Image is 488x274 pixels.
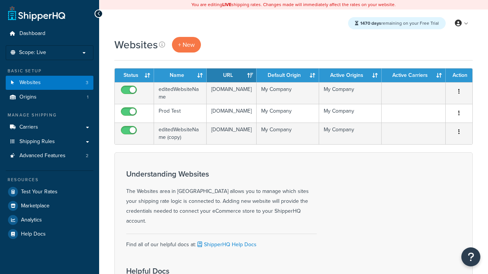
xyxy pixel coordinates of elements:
td: [DOMAIN_NAME] [207,104,257,123]
b: LIVE [222,1,231,8]
span: Scope: Live [19,49,46,56]
th: Action [446,68,472,82]
h3: Understanding Websites [126,170,317,178]
a: + New [172,37,201,53]
a: ShipperHQ Help Docs [196,241,257,249]
a: Marketplace [6,199,93,213]
th: URL: activate to sort column ascending [207,68,257,82]
span: Analytics [21,217,42,223]
td: My Company [319,104,382,123]
td: My Company [319,82,382,104]
a: ShipperHQ Home [8,6,65,21]
a: Help Docs [6,227,93,241]
span: Test Your Rates [21,189,58,195]
th: Status: activate to sort column ascending [115,68,154,82]
a: Dashboard [6,27,93,41]
span: 2 [86,153,88,159]
li: Websites [6,76,93,90]
span: + New [178,40,195,49]
h1: Websites [114,37,158,52]
button: Open Resource Center [461,247,480,266]
div: Resources [6,177,93,183]
a: Advanced Features 2 [6,149,93,163]
li: Advanced Features [6,149,93,163]
div: Find all of our helpful docs at: [126,234,317,250]
a: Origins 1 [6,90,93,104]
span: Dashboard [19,30,45,37]
td: My Company [257,104,319,123]
span: 1 [87,94,88,100]
td: editedWebsiteName [154,82,207,104]
a: Carriers [6,120,93,134]
div: The Websites area in [GEOGRAPHIC_DATA] allows you to manage which sites your shipping rate logic ... [126,170,317,226]
td: My Company [257,82,319,104]
th: Active Carriers: activate to sort column ascending [382,68,446,82]
a: Websites 3 [6,76,93,90]
th: Default Origin: activate to sort column ascending [257,68,319,82]
span: 3 [86,80,88,86]
td: My Company [319,123,382,144]
td: My Company [257,123,319,144]
strong: 1470 days [360,20,381,27]
span: Help Docs [21,231,46,237]
td: [DOMAIN_NAME] [207,82,257,104]
span: Websites [19,80,41,86]
a: Analytics [6,213,93,227]
span: Shipping Rules [19,139,55,145]
th: Name: activate to sort column ascending [154,68,207,82]
td: [DOMAIN_NAME] [207,123,257,144]
td: Prod Test [154,104,207,123]
span: Carriers [19,124,38,131]
div: Basic Setup [6,68,93,74]
span: Marketplace [21,203,50,209]
a: Test Your Rates [6,185,93,199]
span: Origins [19,94,37,100]
td: editedWebsiteName (copy) [154,123,207,144]
a: Shipping Rules [6,135,93,149]
div: remaining on your Free Trial [348,17,446,29]
div: Manage Shipping [6,112,93,118]
th: Active Origins: activate to sort column ascending [319,68,382,82]
span: Advanced Features [19,153,66,159]
li: Origins [6,90,93,104]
